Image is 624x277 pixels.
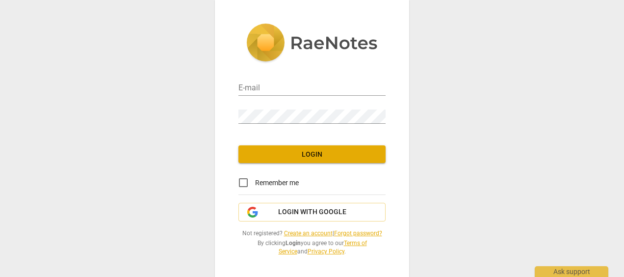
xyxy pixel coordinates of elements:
[373,85,381,93] img: npw-badge-icon-locked.svg
[278,207,346,217] span: Login with Google
[246,24,378,64] img: 5ac2273c67554f335776073100b6d88f.svg
[238,203,386,222] button: Login with Google
[284,230,333,237] a: Create an account
[535,266,608,277] div: Ask support
[286,240,301,247] b: Login
[238,239,386,255] span: By clicking you agree to our and .
[238,145,386,163] button: Login
[308,248,344,255] a: Privacy Policy
[334,230,382,237] a: Forgot password?
[373,113,381,121] img: npw-badge-icon-locked.svg
[238,229,386,238] span: Not registered? |
[255,178,299,188] span: Remember me
[246,150,378,160] span: Login
[279,240,367,255] a: Terms of Service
